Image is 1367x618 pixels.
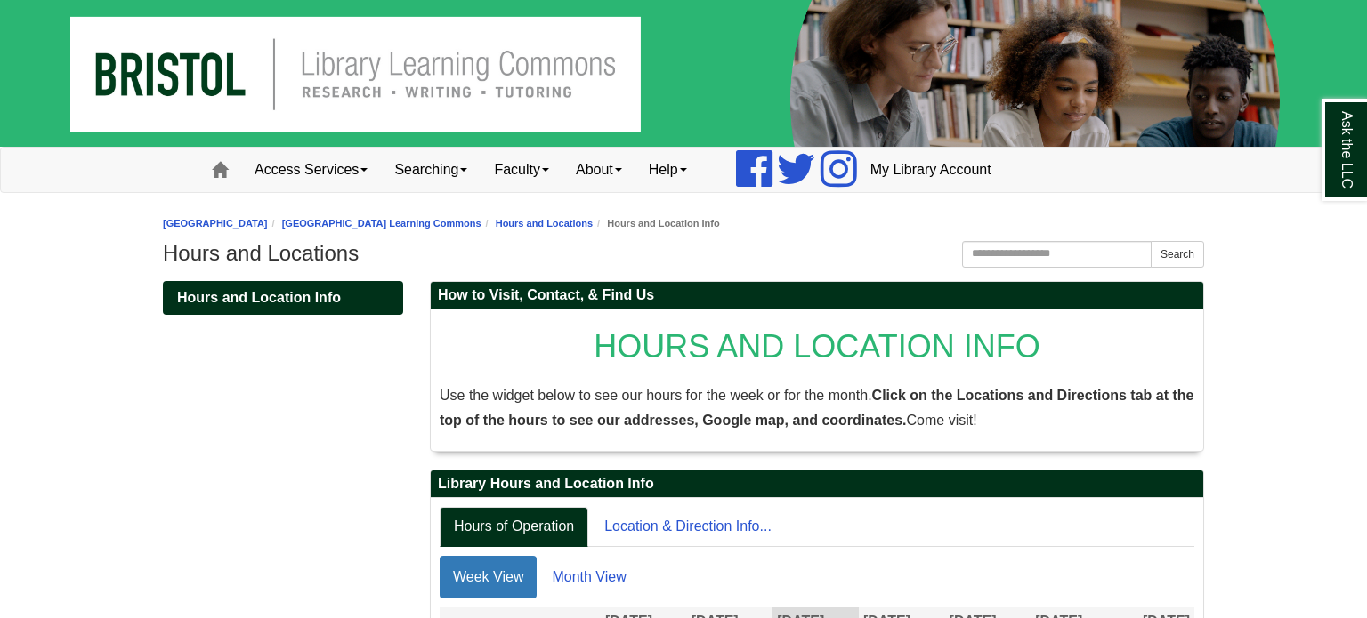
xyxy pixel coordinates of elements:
[177,290,341,305] span: Hours and Location Info
[594,328,1039,365] span: HOURS AND LOCATION INFO
[538,556,639,598] a: Month View
[593,215,720,232] li: Hours and Location Info
[496,218,593,229] a: Hours and Locations
[481,148,562,192] a: Faculty
[440,556,537,598] a: Week View
[635,148,700,192] a: Help
[440,388,1193,428] strong: Click on the Locations and Directions tab at the top of the hours to see our addresses, Google ma...
[163,215,1204,232] nav: breadcrumb
[431,282,1203,309] h2: How to Visit, Contact, & Find Us
[241,148,381,192] a: Access Services
[440,507,588,547] a: Hours of Operation
[590,507,786,547] a: Location & Direction Info...
[440,388,1193,428] span: Use the widget below to see our hours for the week or for the month. Come visit!
[431,470,1203,498] h2: Library Hours and Location Info
[163,241,1204,266] h1: Hours and Locations
[163,281,403,315] div: Guide Pages
[282,218,481,229] a: [GEOGRAPHIC_DATA] Learning Commons
[163,218,268,229] a: [GEOGRAPHIC_DATA]
[163,281,403,315] a: Hours and Location Info
[1151,241,1204,268] button: Search
[857,148,1005,192] a: My Library Account
[381,148,481,192] a: Searching
[562,148,635,192] a: About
